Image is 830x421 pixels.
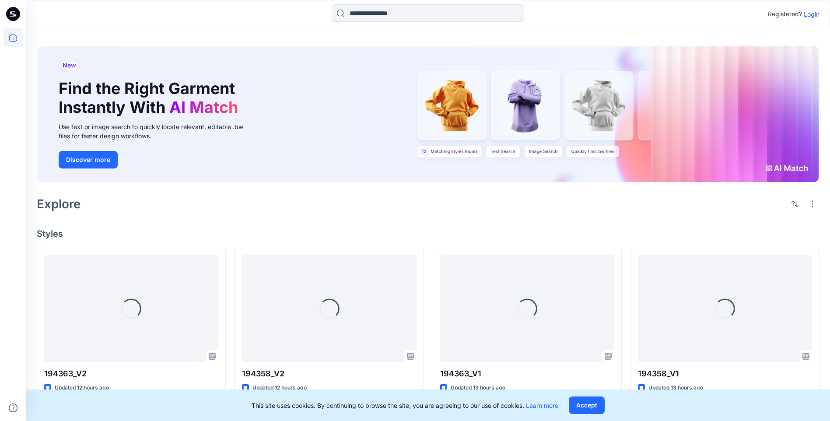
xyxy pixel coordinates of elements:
a: Learn more [526,402,558,409]
button: Accept [569,396,605,414]
p: Login [804,10,819,19]
p: 194358_V2 [242,368,416,380]
span: New [63,60,76,70]
p: Updated 12 hours ago [55,383,109,393]
span: AI Match [169,98,238,117]
h4: Styles [37,228,819,239]
h2: Explore [37,197,81,211]
p: 194363_V2 [44,368,218,380]
p: Registered? [768,9,802,19]
p: 194358_V1 [638,368,812,380]
p: Updated 13 hours ago [451,383,505,393]
p: 194363_V1 [440,368,614,380]
h1: Find the Right Garment Instantly With [59,79,242,117]
p: This site uses cookies. By continuing to browse the site, you are agreeing to our use of cookies. [252,401,558,410]
div: Use text or image search to quickly locate relevant, editable .bw files for faster design workflows. [59,122,256,140]
p: Updated 12 hours ago [252,383,307,393]
button: Discover more [59,151,118,168]
p: Updated 13 hours ago [648,383,703,393]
